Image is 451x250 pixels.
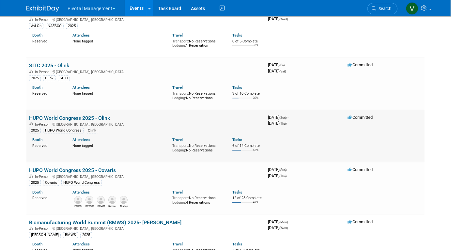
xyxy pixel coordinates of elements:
[279,70,286,73] span: (Sat)
[172,144,189,148] span: Transport:
[29,70,33,73] img: In-Person Event
[72,190,90,195] a: Attendees
[279,17,288,21] span: (Wed)
[268,121,287,126] span: [DATE]
[172,91,189,96] span: Transport:
[29,62,69,69] a: SITC 2025 - Olink
[255,44,258,53] td: 0%
[279,122,287,125] span: (Thu)
[29,122,33,126] img: In-Person Event
[172,142,223,152] div: No Reservations No Reservations
[43,180,59,186] div: Covaris
[232,39,263,44] div: 0 of 5 Complete
[72,90,168,96] div: None tagged
[29,227,33,230] img: In-Person Event
[367,3,397,14] a: Search
[46,23,64,29] div: NAESCO
[32,190,42,195] a: Booth
[29,232,61,238] div: [PERSON_NAME]
[253,148,258,157] td: 43%
[288,115,288,120] span: -
[253,96,258,105] td: 30%
[286,62,287,67] span: -
[268,167,288,172] span: [DATE]
[29,121,263,127] div: [GEOGRAPHIC_DATA], [GEOGRAPHIC_DATA]
[232,33,242,38] a: Tasks
[289,219,290,224] span: -
[172,33,183,38] a: Travel
[348,115,373,120] span: Committed
[74,196,82,204] img: Rob Brown
[72,33,90,38] a: Attendees
[172,148,186,152] span: Lodging:
[35,227,52,231] span: In-Person
[376,6,391,11] span: Search
[172,242,183,247] a: Travel
[172,38,223,48] div: No Reservations 1 Reservation
[232,242,242,247] a: Tasks
[120,196,128,204] img: Akshay Dhingra
[32,137,42,142] a: Booth
[29,167,116,173] a: HUPO World Congress 2025 - Covaris
[29,219,181,226] a: Biomanufacturing World Summit (BMWS) 2025- [PERSON_NAME]
[29,17,263,22] div: [GEOGRAPHIC_DATA], [GEOGRAPHIC_DATA]
[29,18,33,21] img: In-Person Event
[172,195,223,205] div: No Reservations 4 Reservations
[172,85,183,90] a: Travel
[35,122,52,127] span: In-Person
[406,2,418,15] img: Valerie Weld
[72,242,90,247] a: Attendees
[232,137,242,142] a: Tasks
[43,75,55,81] div: Olink
[232,85,242,90] a: Tasks
[232,91,263,96] div: 3 of 10 Complete
[58,75,70,81] div: SITC
[348,62,373,67] span: Committed
[172,137,183,142] a: Travel
[279,116,287,119] span: (Sun)
[63,232,78,238] div: BMWS
[29,180,41,186] div: 2025
[29,23,43,29] div: Avi-On
[232,196,263,200] div: 12 of 28 Complete
[268,69,286,73] span: [DATE]
[268,16,288,21] span: [DATE]
[72,85,90,90] a: Attendees
[32,242,42,247] a: Booth
[279,227,288,230] span: (Wed)
[348,167,373,172] span: Committed
[172,196,189,200] span: Transport:
[35,18,52,22] span: In-Person
[97,204,105,208] div: Debadeep (Deb) Bhattacharyya, Ph.D.
[232,144,263,148] div: 6 of 14 Complete
[86,196,93,204] img: Patricia Daggett
[80,232,92,238] div: 2025
[86,128,98,133] div: Olink
[172,96,186,100] span: Lodging:
[29,69,263,74] div: [GEOGRAPHIC_DATA], [GEOGRAPHIC_DATA]
[86,204,94,208] div: Patricia Daggett
[172,43,186,48] span: Lodging:
[279,220,288,224] span: (Mon)
[29,175,33,178] img: In-Person Event
[35,70,52,74] span: In-Person
[61,180,102,186] div: HUPO World Congress
[72,137,90,142] a: Attendees
[29,174,263,179] div: [GEOGRAPHIC_DATA], [GEOGRAPHIC_DATA]
[66,23,78,29] div: 2025
[72,142,168,148] div: None tagged
[29,75,41,81] div: 2025
[108,196,116,204] img: Sameer Vasantgadkar
[268,226,288,230] span: [DATE]
[74,204,82,208] div: Rob Brown
[108,204,117,208] div: Sameer Vasantgadkar
[72,38,168,44] div: None tagged
[29,226,263,231] div: [GEOGRAPHIC_DATA], [GEOGRAPHIC_DATA]
[232,190,242,195] a: Tasks
[172,90,223,100] div: No Reservations No Reservations
[268,173,287,178] span: [DATE]
[268,115,288,120] span: [DATE]
[279,168,287,172] span: (Sun)
[288,167,288,172] span: -
[253,201,258,210] td: 43%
